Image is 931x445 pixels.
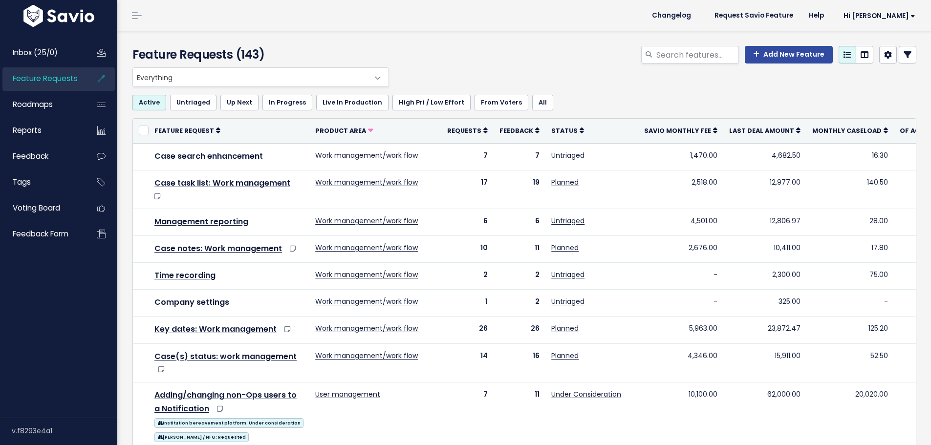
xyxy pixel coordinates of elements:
[132,95,916,110] ul: Filter feature requests
[441,235,494,262] td: 10
[551,351,579,360] a: Planned
[494,143,545,170] td: 7
[154,270,216,281] a: Time recording
[532,95,553,110] a: All
[551,126,584,135] a: Status
[315,351,418,360] a: Work management/work flow
[2,171,81,193] a: Tags
[154,430,249,443] a: [PERSON_NAME] / NFG: Requested
[447,127,481,135] span: Requests
[315,126,373,135] a: Product Area
[729,126,801,135] a: Last deal amount
[745,46,833,64] a: Add New Feature
[729,127,794,135] span: Last deal amount
[315,177,418,187] a: Work management/work flow
[441,343,494,382] td: 14
[551,150,585,160] a: Untriaged
[812,126,888,135] a: Monthly caseload
[494,209,545,235] td: 6
[132,95,166,110] a: Active
[2,93,81,116] a: Roadmaps
[723,209,806,235] td: 12,806.97
[441,209,494,235] td: 6
[441,263,494,290] td: 2
[806,143,894,170] td: 16.30
[154,351,297,362] a: Case(s) status: work management
[806,343,894,382] td: 52.50
[494,170,545,209] td: 19
[551,389,621,399] a: Under Consideration
[638,143,723,170] td: 1,470.00
[723,343,806,382] td: 15,911.00
[494,343,545,382] td: 16
[441,170,494,209] td: 17
[806,290,894,317] td: -
[2,145,81,168] a: Feedback
[723,170,806,209] td: 12,977.00
[551,177,579,187] a: Planned
[499,126,540,135] a: Feedback
[832,8,923,23] a: Hi [PERSON_NAME]
[447,126,488,135] a: Requests
[801,8,832,23] a: Help
[170,95,217,110] a: Untriaged
[154,216,248,227] a: Management reporting
[154,323,277,335] a: Key dates: Work management
[551,297,585,306] a: Untriaged
[551,216,585,226] a: Untriaged
[499,127,533,135] span: Feedback
[13,125,42,135] span: Reports
[154,127,214,135] span: Feature Request
[13,151,48,161] span: Feedback
[13,47,58,58] span: Inbox (25/0)
[220,95,259,110] a: Up Next
[154,418,303,428] span: Institution bereavement platform: Under consideration
[13,99,53,109] span: Roadmaps
[652,12,691,19] span: Changelog
[154,126,220,135] a: Feature Request
[638,263,723,290] td: -
[315,127,366,135] span: Product Area
[441,290,494,317] td: 1
[723,290,806,317] td: 325.00
[132,46,384,64] h4: Feature Requests (143)
[551,270,585,279] a: Untriaged
[154,389,297,415] a: Adding/changing non-Ops users to a Notification
[723,317,806,343] td: 23,872.47
[133,68,369,86] span: Everything
[644,126,717,135] a: Savio Monthly Fee
[154,243,282,254] a: Case notes: Work management
[12,418,117,444] div: v.f8293e4a1
[2,67,81,90] a: Feature Requests
[13,177,31,187] span: Tags
[812,127,882,135] span: Monthly caseload
[315,270,418,279] a: Work management/work flow
[21,5,97,27] img: logo-white.9d6f32f41409.svg
[315,323,418,333] a: Work management/work flow
[638,235,723,262] td: 2,676.00
[707,8,801,23] a: Request Savio Feature
[638,290,723,317] td: -
[638,317,723,343] td: 5,963.00
[154,432,249,442] span: [PERSON_NAME] / NFG: Requested
[723,235,806,262] td: 10,411.00
[638,170,723,209] td: 2,518.00
[723,143,806,170] td: 4,682.50
[315,389,380,399] a: User management
[806,263,894,290] td: 75.00
[392,95,471,110] a: High Pri / Low Effort
[441,143,494,170] td: 7
[2,42,81,64] a: Inbox (25/0)
[262,95,312,110] a: In Progress
[494,290,545,317] td: 2
[806,209,894,235] td: 28.00
[638,209,723,235] td: 4,501.00
[316,95,389,110] a: Live In Production
[551,323,579,333] a: Planned
[315,150,418,160] a: Work management/work flow
[2,119,81,142] a: Reports
[806,170,894,209] td: 140.50
[315,216,418,226] a: Work management/work flow
[154,416,303,428] a: Institution bereavement platform: Under consideration
[644,127,711,135] span: Savio Monthly Fee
